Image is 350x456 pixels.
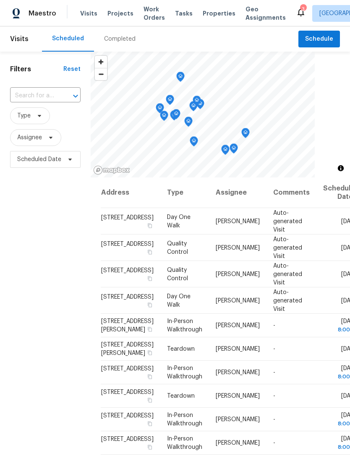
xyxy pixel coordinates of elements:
[166,95,174,108] div: Map marker
[167,293,191,307] span: Day One Walk
[167,365,202,380] span: In-Person Walkthrough
[216,323,260,328] span: [PERSON_NAME]
[93,165,130,175] a: Mapbox homepage
[190,136,198,149] div: Map marker
[107,9,133,18] span: Projects
[216,417,260,422] span: [PERSON_NAME]
[216,271,260,277] span: [PERSON_NAME]
[273,370,275,375] span: -
[167,240,188,255] span: Quality Control
[273,289,302,312] span: Auto-generated Visit
[266,177,316,208] th: Comments
[273,323,275,328] span: -
[146,420,154,427] button: Copy Address
[104,35,136,43] div: Completed
[189,101,198,114] div: Map marker
[10,65,63,73] h1: Filters
[63,65,81,73] div: Reset
[101,389,154,395] span: [STREET_ADDRESS]
[167,318,202,333] span: In-Person Walkthrough
[273,393,275,399] span: -
[336,163,346,173] button: Toggle attribution
[216,297,260,303] span: [PERSON_NAME]
[101,177,160,208] th: Address
[176,72,185,85] div: Map marker
[216,370,260,375] span: [PERSON_NAME]
[146,248,154,255] button: Copy Address
[146,326,154,333] button: Copy Address
[144,5,165,22] span: Work Orders
[101,436,154,442] span: [STREET_ADDRESS]
[156,103,164,116] div: Map marker
[101,214,154,220] span: [STREET_ADDRESS]
[209,177,266,208] th: Assignee
[167,267,188,281] span: Quality Control
[175,10,193,16] span: Tasks
[160,111,168,124] div: Map marker
[221,145,230,158] div: Map marker
[298,31,340,48] button: Schedule
[80,9,97,18] span: Visits
[193,96,201,109] div: Map marker
[146,349,154,357] button: Copy Address
[167,393,195,399] span: Teardown
[17,155,61,164] span: Scheduled Date
[146,221,154,229] button: Copy Address
[167,412,202,427] span: In-Person Walkthrough
[172,109,180,122] div: Map marker
[216,218,260,224] span: [PERSON_NAME]
[216,245,260,250] span: [PERSON_NAME]
[101,366,154,372] span: [STREET_ADDRESS]
[17,112,31,120] span: Type
[101,267,154,273] span: [STREET_ADDRESS]
[216,346,260,352] span: [PERSON_NAME]
[160,177,209,208] th: Type
[273,440,275,446] span: -
[17,133,42,142] span: Assignee
[246,5,286,22] span: Geo Assignments
[184,117,193,130] div: Map marker
[52,34,84,43] div: Scheduled
[305,34,333,44] span: Schedule
[273,263,302,285] span: Auto-generated Visit
[167,346,195,352] span: Teardown
[230,143,238,156] div: Map marker
[167,436,202,450] span: In-Person Walkthrough
[29,9,56,18] span: Maestro
[241,128,250,141] div: Map marker
[101,342,154,356] span: [STREET_ADDRESS][PERSON_NAME]
[146,396,154,404] button: Copy Address
[70,90,81,102] button: Open
[167,214,191,228] span: Day One Walk
[273,210,302,232] span: Auto-generated Visit
[273,417,275,422] span: -
[101,413,154,419] span: [STREET_ADDRESS]
[146,274,154,282] button: Copy Address
[10,30,29,48] span: Visits
[338,164,343,173] span: Toggle attribution
[95,56,107,68] button: Zoom in
[300,5,306,13] div: 3
[216,440,260,446] span: [PERSON_NAME]
[146,443,154,451] button: Copy Address
[273,346,275,352] span: -
[146,373,154,380] button: Copy Address
[10,89,57,102] input: Search for an address...
[216,393,260,399] span: [PERSON_NAME]
[101,241,154,247] span: [STREET_ADDRESS]
[101,318,154,333] span: [STREET_ADDRESS][PERSON_NAME]
[203,9,235,18] span: Properties
[91,52,315,177] canvas: Map
[273,236,302,259] span: Auto-generated Visit
[95,68,107,80] button: Zoom out
[146,301,154,308] button: Copy Address
[101,294,154,300] span: [STREET_ADDRESS]
[170,110,178,123] div: Map marker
